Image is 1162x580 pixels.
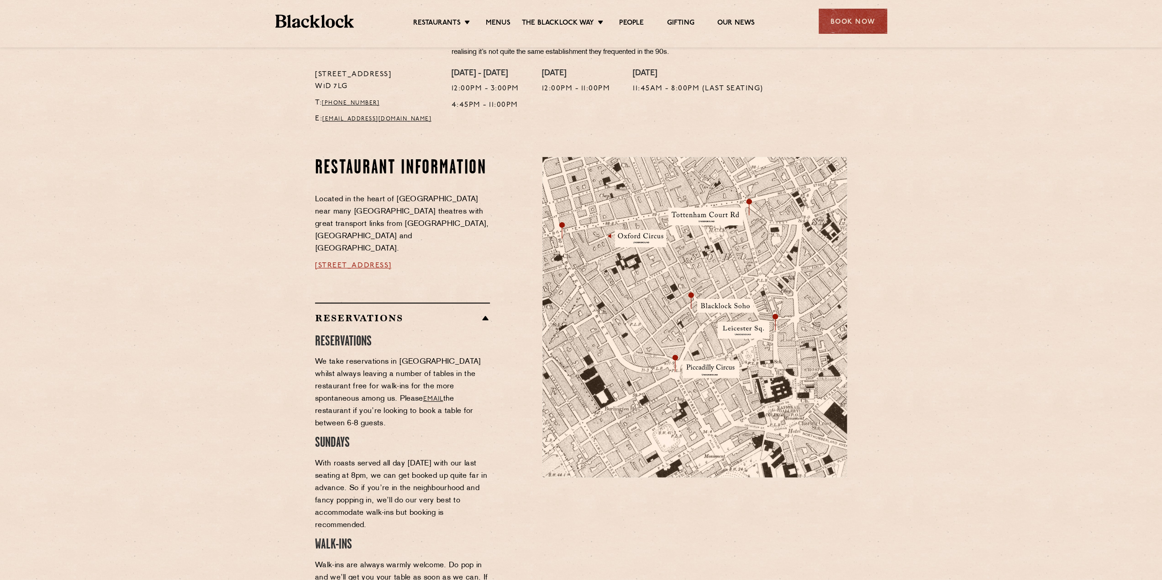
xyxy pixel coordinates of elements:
[315,157,490,180] h2: Restaurant information
[717,19,755,29] a: Our News
[452,99,519,111] p: 4:45pm - 11:00pm
[315,262,392,269] a: [STREET_ADDRESS]
[423,396,443,402] a: email
[322,116,431,122] a: [EMAIL_ADDRESS][DOMAIN_NAME]
[315,313,490,324] h2: Reservations
[413,19,461,29] a: Restaurants
[315,538,352,551] span: WALK-INS
[322,100,379,106] a: [PHONE_NUMBER]
[315,437,350,449] span: SUNDAYS
[315,193,490,255] p: Located in the heart of [GEOGRAPHIC_DATA] near many [GEOGRAPHIC_DATA] theatres with great transpo...
[275,15,354,28] img: BL_Textured_Logo-footer-cropped.svg
[633,69,763,79] h4: [DATE]
[819,9,887,34] div: Book Now
[315,458,490,532] p: With roasts served all day [DATE] with our last seating at 8pm, we can get booked up quite far in...
[315,69,438,93] p: [STREET_ADDRESS] W1D 7LG
[452,69,519,79] h4: [DATE] - [DATE]
[542,83,610,95] p: 12:00pm - 11:00pm
[542,69,610,79] h4: [DATE]
[315,356,490,430] p: We take reservations in [GEOGRAPHIC_DATA] whilst always leaving a number of tables in the restaur...
[522,19,594,29] a: The Blacklock Way
[315,97,438,109] p: T:
[315,113,438,125] p: E:
[619,19,644,29] a: People
[486,19,510,29] a: Menus
[633,83,763,95] p: 11:45am - 8:00pm (Last seating)
[667,19,694,29] a: Gifting
[315,335,372,348] span: RESERVATIONS
[452,83,519,95] p: 12:00pm - 3:00pm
